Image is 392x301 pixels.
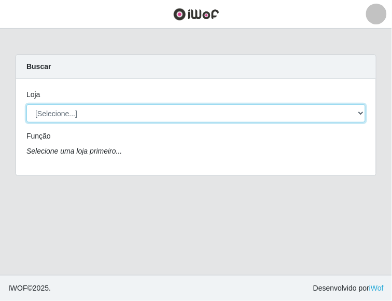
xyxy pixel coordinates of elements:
[313,283,384,294] span: Desenvolvido por
[26,89,40,100] label: Loja
[173,8,219,21] img: CoreUI Logo
[26,62,51,71] strong: Buscar
[26,147,122,155] i: Selecione uma loja primeiro...
[26,131,51,142] label: Função
[369,284,384,292] a: iWof
[8,283,51,294] span: © 2025 .
[8,284,27,292] span: IWOF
